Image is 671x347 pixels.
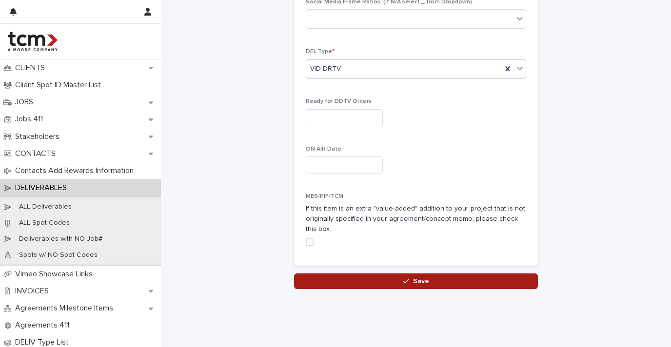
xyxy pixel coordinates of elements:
[11,166,141,175] p: Contacts Add Rewards Information
[306,49,335,55] span: DEL Type
[8,32,58,51] img: 4hMmSqQkux38exxPVZHQ
[11,183,75,193] p: DELIVERABLES
[11,97,41,107] p: JOBS
[11,338,77,347] p: DELIV Type List
[11,321,77,330] p: Agreements 411
[11,115,51,124] p: Jobs 411
[310,64,341,74] span: VID-DRTV
[11,80,109,90] p: Client Spot ID Master List
[11,304,121,313] p: Agreements Milestone Items
[306,204,526,234] p: If this item is an extra "value-added" addition to your project that is not originally specified ...
[306,146,341,152] span: ON AIR Date
[306,193,343,199] span: MES/PIF/TCM
[11,270,100,279] p: Vimeo Showcase Links
[11,235,110,243] p: Deliverables with NO Job#
[11,219,78,227] p: ALL Spot Codes
[11,132,67,141] p: Stakeholders
[11,251,105,259] p: Spots w/ NO Spot Codes
[306,98,372,104] span: Ready for DDTV Orders
[294,273,538,289] button: Save
[11,287,57,296] p: INVOICES
[11,149,63,158] p: CONTACTS
[413,278,429,285] span: Save
[11,203,79,211] p: ALL Deliverables
[11,63,53,73] p: CLIENTS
